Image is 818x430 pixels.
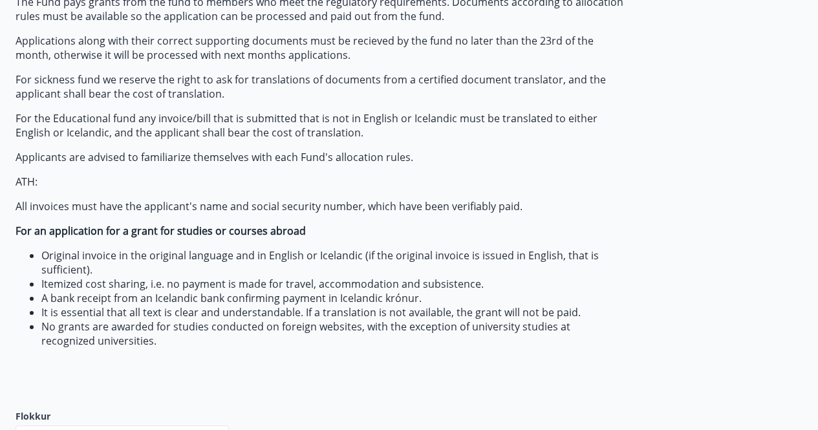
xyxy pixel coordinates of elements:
p: For sickness fund we reserve the right to ask for translations of documents from a certified docu... [16,72,626,101]
label: Flokkur [16,410,229,423]
li: No grants are awarded for studies conducted on foreign websites, with the exception of university... [41,319,626,348]
p: For the Educational fund any invoice/bill that is submitted that is not in English or Icelandic m... [16,111,626,140]
li: Itemized cost sharing, i.e. no payment is made for travel, accommodation and subsistence. [41,277,626,291]
strong: For an application for a grant for studies or courses abroad [16,224,306,238]
li: It is essential that all text is clear and understandable. If a translation is not available, the... [41,305,626,319]
p: Applicants are advised to familiarize themselves with each Fund's allocation rules. [16,150,626,164]
p: All invoices must have the applicant's name and social security number, which have been verifiabl... [16,199,626,213]
li: Original invoice in the original language and in English or Icelandic (if the original invoice is... [41,248,626,277]
p: ATH: [16,175,626,189]
li: A bank receipt from an Icelandic bank confirming payment in Icelandic krónur. [41,291,626,305]
p: Applications along with their correct supporting documents must be recieved by the fund no later ... [16,34,626,62]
